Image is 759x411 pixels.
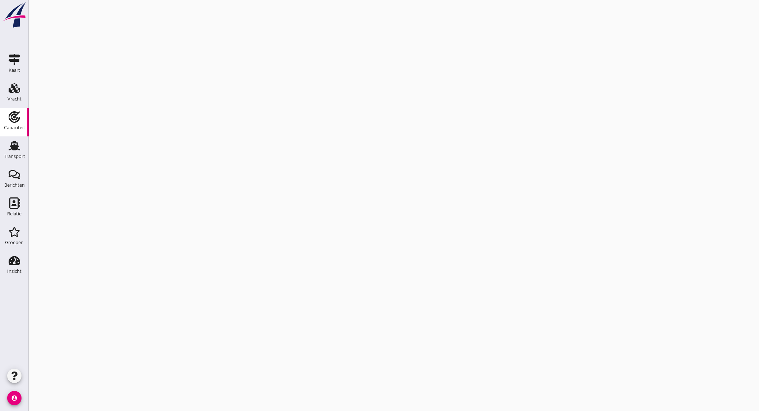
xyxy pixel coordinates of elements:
div: Capaciteit [4,125,25,130]
div: Relatie [7,211,22,216]
div: Vracht [8,97,22,101]
div: Inzicht [7,269,22,274]
div: Transport [4,154,25,159]
div: Berichten [4,183,25,187]
img: logo-small.a267ee39.svg [1,2,27,28]
div: Groepen [5,240,24,245]
div: Kaart [9,68,20,73]
i: account_circle [7,391,22,405]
